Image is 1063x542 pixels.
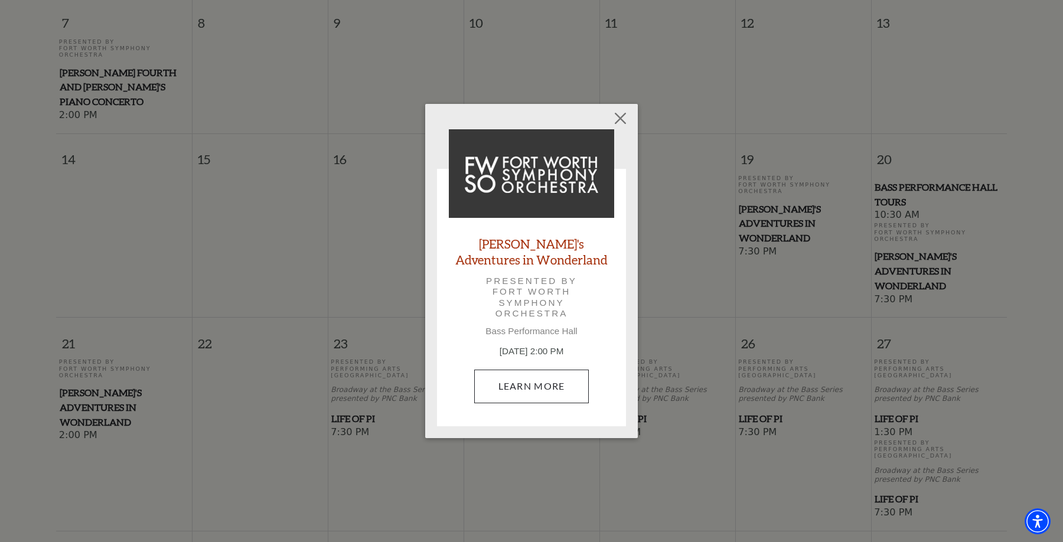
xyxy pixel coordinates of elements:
p: [DATE] 2:00 PM [449,345,614,358]
a: [PERSON_NAME]'s Adventures in Wonderland [449,236,614,267]
p: Bass Performance Hall [449,326,614,337]
img: Alice's Adventures in Wonderland [449,129,614,218]
div: Accessibility Menu [1025,508,1051,534]
p: Presented by Fort Worth Symphony Orchestra [465,276,598,319]
button: Close [609,107,632,130]
a: September 21, 2:00 PM Learn More [474,370,589,403]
